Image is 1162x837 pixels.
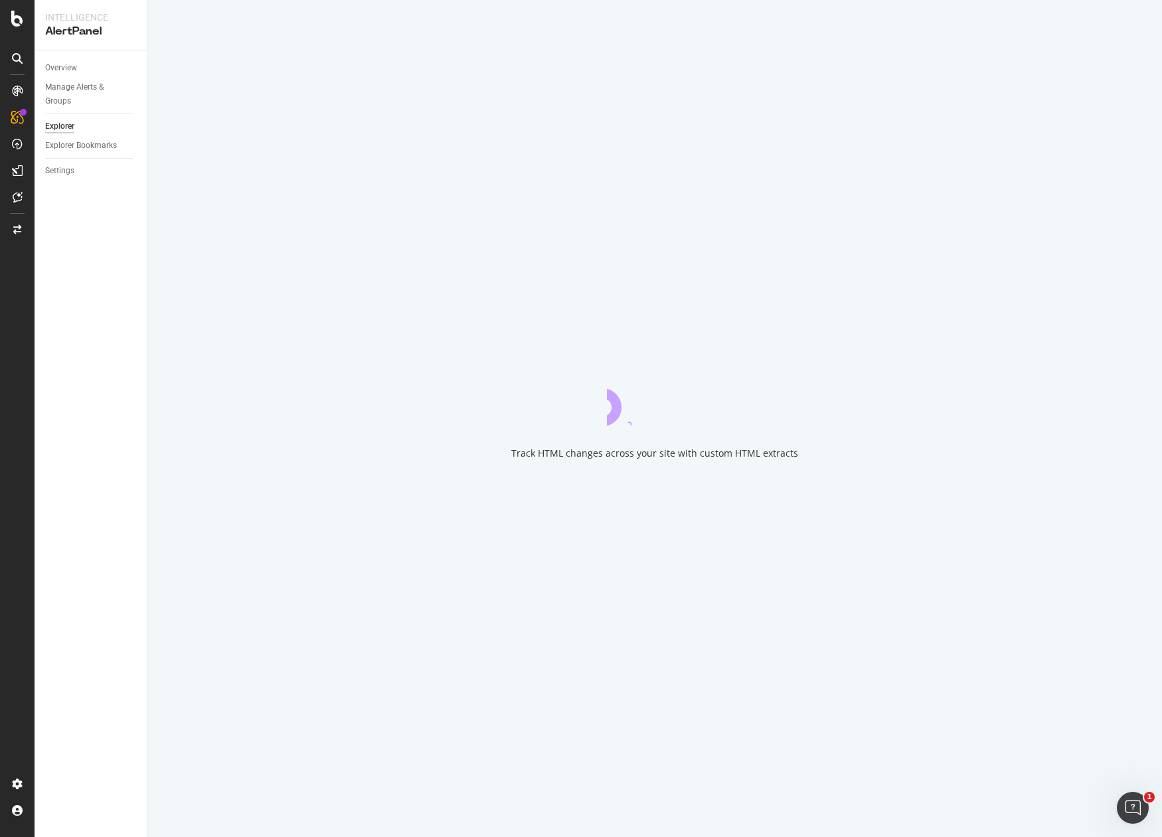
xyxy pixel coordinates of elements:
[45,164,74,178] div: Settings
[1117,792,1149,824] iframe: Intercom live chat
[45,80,125,108] div: Manage Alerts & Groups
[45,164,137,178] a: Settings
[45,119,74,133] div: Explorer
[1144,792,1155,802] span: 1
[45,61,77,75] div: Overview
[607,378,703,425] div: animation
[45,119,137,133] a: Explorer
[45,139,117,153] div: Explorer Bookmarks
[45,80,137,108] a: Manage Alerts & Groups
[45,11,136,24] div: Intelligence
[45,61,137,75] a: Overview
[511,447,798,460] div: Track HTML changes across your site with custom HTML extracts
[45,24,136,39] div: AlertPanel
[45,139,137,153] a: Explorer Bookmarks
